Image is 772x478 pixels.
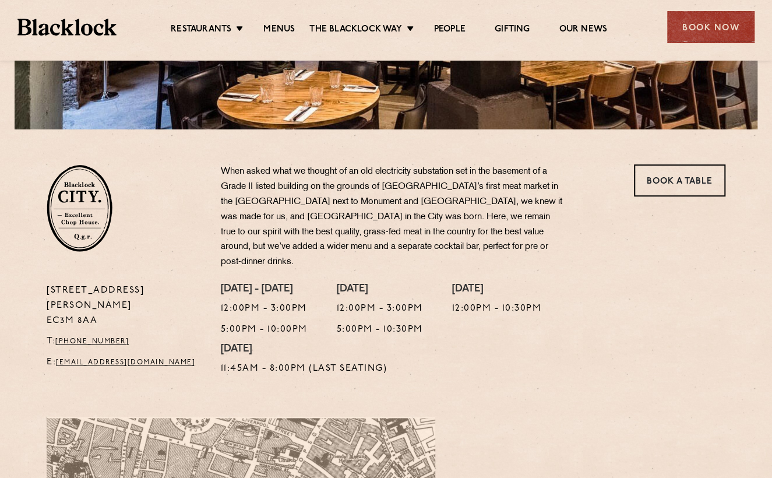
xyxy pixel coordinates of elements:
img: BL_Textured_Logo-footer-cropped.svg [17,19,117,36]
a: [EMAIL_ADDRESS][DOMAIN_NAME] [56,359,195,366]
p: 5:00pm - 10:00pm [221,322,308,338]
a: Our News [559,24,607,37]
h4: [DATE] [337,283,423,296]
a: Book a Table [634,164,725,196]
p: 12:00pm - 3:00pm [337,301,423,317]
h4: [DATE] [452,283,542,296]
p: 5:00pm - 10:30pm [337,322,423,338]
a: Menus [263,24,295,37]
p: [STREET_ADDRESS][PERSON_NAME] EC3M 8AA [47,283,203,329]
div: Book Now [667,11,755,43]
a: Restaurants [171,24,231,37]
p: E: [47,355,203,370]
h4: [DATE] - [DATE] [221,283,308,296]
p: 12:00pm - 3:00pm [221,301,308,317]
img: City-stamp-default.svg [47,164,112,252]
p: When asked what we thought of an old electricity substation set in the basement of a Grade II lis... [221,164,565,270]
p: 12:00pm - 10:30pm [452,301,542,317]
p: 11:45am - 8:00pm (Last Seating) [221,361,387,377]
p: T: [47,334,203,349]
a: [PHONE_NUMBER] [55,338,129,345]
h4: [DATE] [221,343,387,356]
a: People [434,24,466,37]
a: The Blacklock Way [309,24,401,37]
a: Gifting [495,24,530,37]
